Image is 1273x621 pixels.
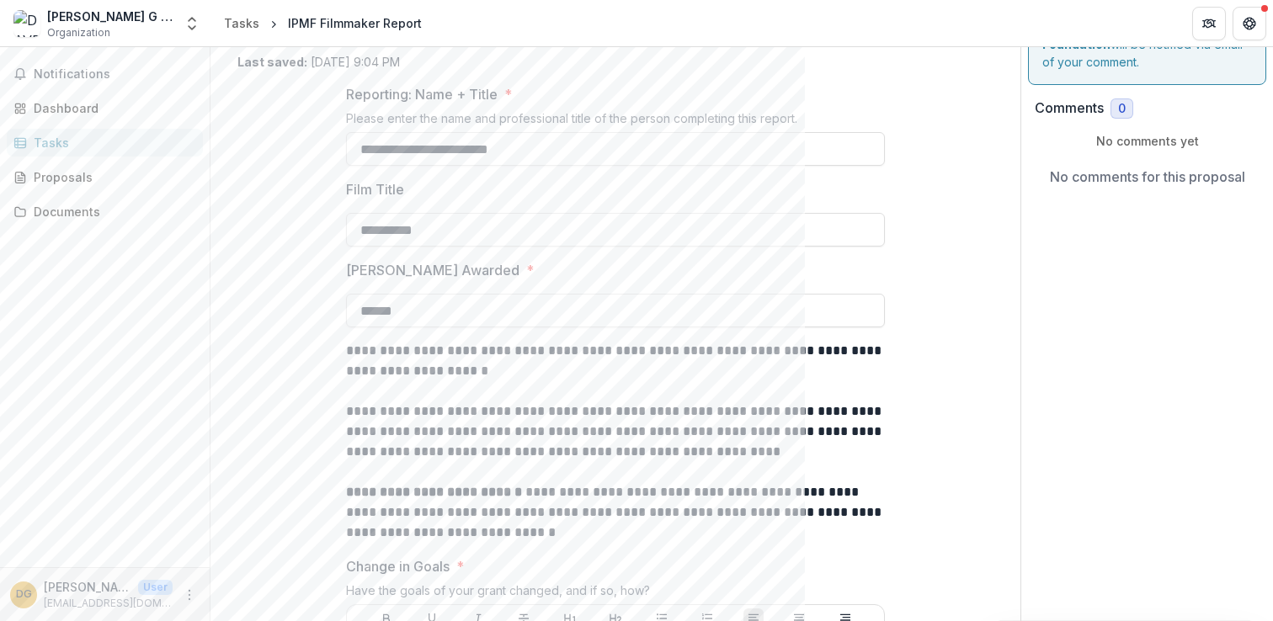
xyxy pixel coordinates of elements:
[7,94,203,122] a: Dashboard
[179,585,200,605] button: More
[1118,102,1126,116] span: 0
[16,589,32,600] div: David Gaines
[224,14,259,32] div: Tasks
[47,25,110,40] span: Organization
[346,179,404,199] p: Film Title
[1035,132,1260,150] p: No comments yet
[44,578,131,596] p: [PERSON_NAME]
[288,14,422,32] div: IPMF Filmmaker Report
[7,61,203,88] button: Notifications
[1035,100,1104,116] h2: Comments
[7,129,203,157] a: Tasks
[34,203,189,220] div: Documents
[346,84,498,104] p: Reporting: Name + Title
[1233,7,1266,40] button: Get Help
[34,99,189,117] div: Dashboard
[47,8,173,25] div: [PERSON_NAME] G POETRY LLC
[44,596,173,611] p: [EMAIL_ADDRESS][DOMAIN_NAME]
[7,198,203,226] a: Documents
[346,111,885,132] div: Please enter the name and professional title of the person completing this report.
[7,163,203,191] a: Proposals
[346,556,450,576] p: Change in Goals
[346,583,885,604] div: Have the goals of your grant changed, and if so, how?
[34,134,189,151] div: Tasks
[217,11,266,35] a: Tasks
[34,168,189,186] div: Proposals
[1050,167,1245,187] p: No comments for this proposal
[13,10,40,37] img: DAVE G POETRY LLC
[1192,7,1226,40] button: Partners
[217,11,429,35] nav: breadcrumb
[138,580,173,595] p: User
[180,7,204,40] button: Open entity switcher
[237,53,400,71] p: [DATE] 9:04 PM
[346,260,519,280] p: [PERSON_NAME] Awarded
[34,67,196,82] span: Notifications
[237,55,307,69] strong: Last saved:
